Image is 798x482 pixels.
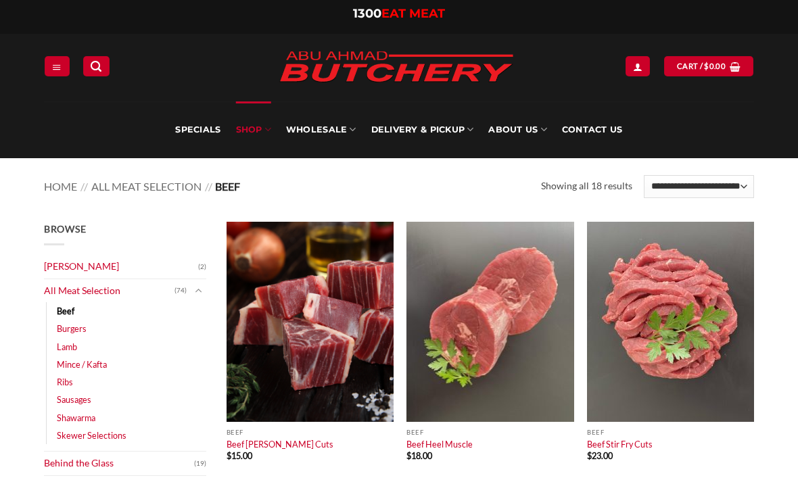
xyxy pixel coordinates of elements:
bdi: 15.00 [227,450,252,461]
a: Delivery & Pickup [371,101,474,158]
a: Shawarma [57,409,95,427]
a: All Meat Selection [91,180,202,193]
a: Search [83,56,109,76]
a: Skewer Selections [57,427,126,444]
span: $ [227,450,231,461]
span: $ [704,60,709,72]
p: Beef [227,429,394,436]
a: [PERSON_NAME] [44,255,198,279]
a: Menu [45,56,69,76]
a: Wholesale [286,101,356,158]
span: Cart / [677,60,726,72]
a: Beef Heel Muscle [406,439,473,450]
a: Beef [57,302,74,320]
span: $ [587,450,592,461]
span: EAT MEAT [381,6,445,21]
img: Beef Heel Muscle [406,222,573,422]
span: (2) [198,257,206,277]
a: About Us [488,101,546,158]
a: 1300EAT MEAT [353,6,445,21]
img: Abu Ahmad Butchery [268,42,525,93]
a: Contact Us [562,101,623,158]
bdi: 23.00 [587,450,613,461]
a: Specials [175,101,220,158]
a: Lamb [57,338,77,356]
p: Beef [587,429,754,436]
span: // [205,180,212,193]
a: Home [44,180,77,193]
a: View cart [664,56,753,76]
a: Sausages [57,391,91,408]
a: Burgers [57,320,87,337]
a: Beef Stir Fry Cuts [587,439,653,450]
a: SHOP [236,101,271,158]
span: (74) [174,281,187,301]
img: Beef Curry Cuts [227,222,394,422]
a: Behind the Glass [44,452,194,475]
select: Shop order [644,175,754,198]
img: Beef Stir Fry Cuts [587,222,754,422]
span: Browse [44,223,86,235]
span: // [80,180,88,193]
bdi: 18.00 [406,450,432,461]
a: Beef [PERSON_NAME] Cuts [227,439,333,450]
p: Beef [406,429,573,436]
a: Ribs [57,373,73,391]
button: Toggle [190,283,206,298]
span: 1300 [353,6,381,21]
span: (19) [194,454,206,474]
span: $ [406,450,411,461]
bdi: 0.00 [704,62,726,70]
span: Beef [215,180,240,193]
a: All Meat Selection [44,279,174,303]
a: Mince / Kafta [57,356,107,373]
p: Showing all 18 results [541,178,632,194]
a: My account [626,56,650,76]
